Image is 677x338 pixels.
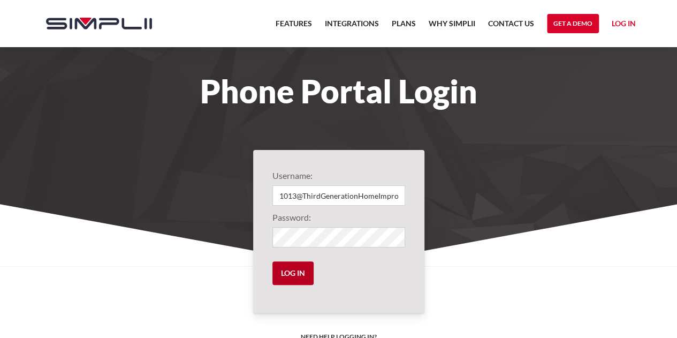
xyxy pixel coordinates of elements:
[612,17,636,33] a: Log in
[325,17,379,36] a: Integrations
[392,17,416,36] a: Plans
[272,261,314,285] input: Log in
[35,79,642,103] h1: Phone Portal Login
[272,211,405,224] label: Password:
[488,17,534,36] a: Contact US
[272,169,405,294] form: Login
[272,169,405,182] label: Username:
[429,17,475,36] a: Why Simplii
[46,18,152,29] img: Simplii
[547,14,599,33] a: Get a Demo
[276,17,312,36] a: Features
